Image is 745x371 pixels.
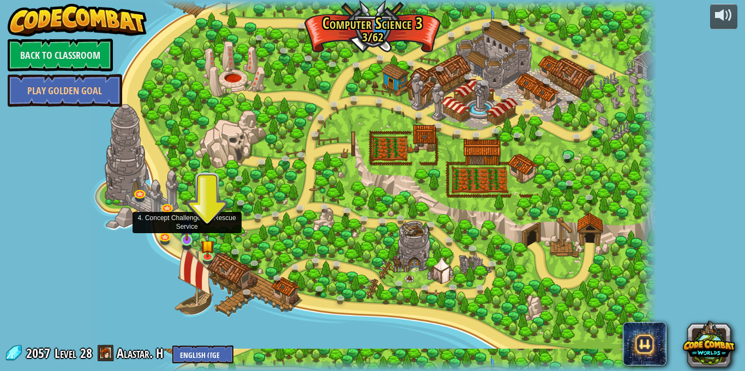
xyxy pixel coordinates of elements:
img: level-banner-started.png [200,234,214,258]
a: Play Golden Goal [8,74,122,107]
a: Back to Classroom [8,39,113,71]
span: 2057 [26,344,53,362]
a: Alastar. H [117,344,167,362]
img: level-banner-unstarted-subscriber.png [180,209,194,241]
span: Level [55,344,76,362]
button: Adjust volume [710,4,737,29]
span: 28 [80,344,92,362]
img: CodeCombat - Learn how to code by playing a game [8,4,147,37]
